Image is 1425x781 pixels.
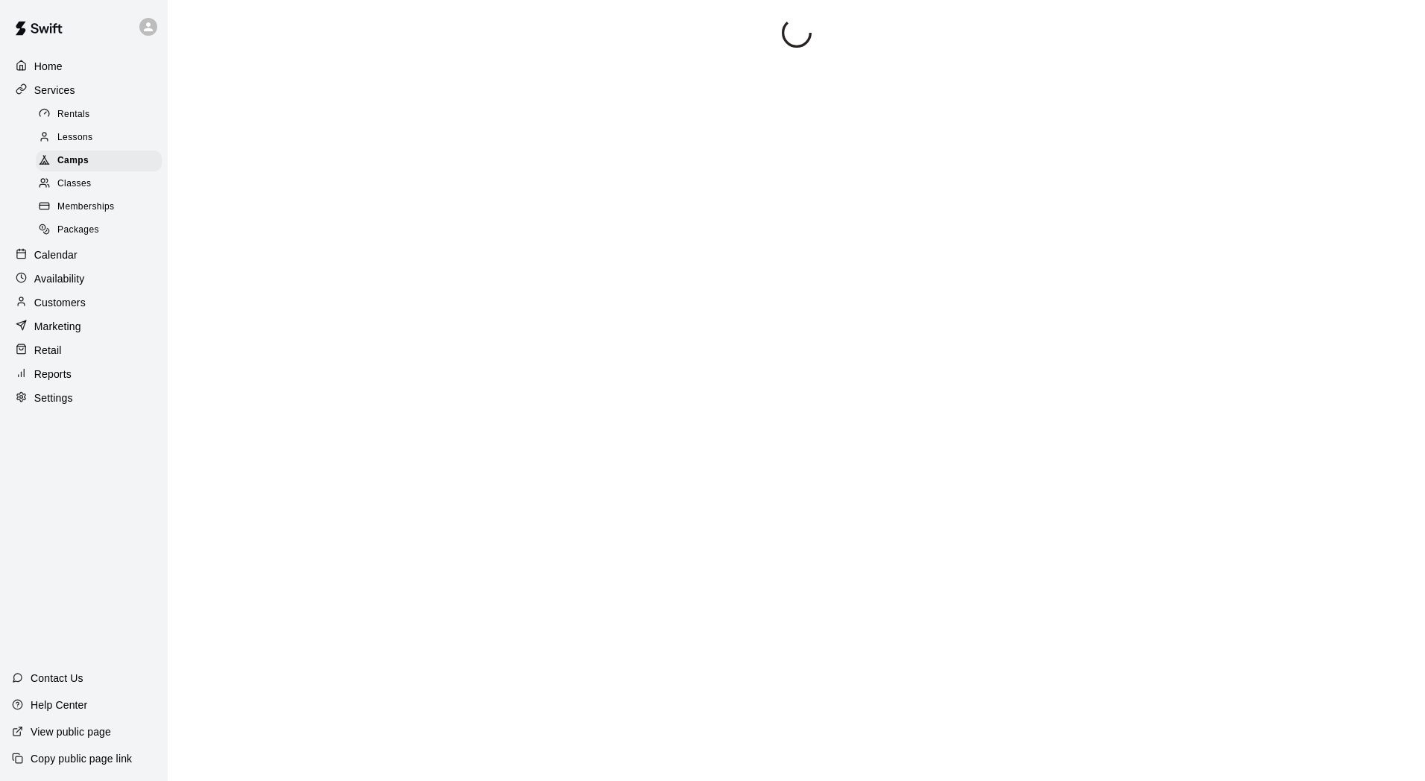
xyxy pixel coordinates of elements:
[31,724,111,739] p: View public page
[34,83,75,98] p: Services
[12,387,156,409] a: Settings
[57,177,91,192] span: Classes
[34,271,85,286] p: Availability
[36,127,162,148] div: Lessons
[34,343,62,358] p: Retail
[36,197,162,218] div: Memberships
[57,200,114,215] span: Memberships
[31,751,132,766] p: Copy public page link
[31,698,87,712] p: Help Center
[57,223,99,238] span: Packages
[36,196,168,219] a: Memberships
[31,671,83,686] p: Contact Us
[34,59,63,74] p: Home
[57,130,93,145] span: Lessons
[12,291,156,314] a: Customers
[57,154,89,168] span: Camps
[34,247,78,262] p: Calendar
[36,173,168,196] a: Classes
[34,319,81,334] p: Marketing
[36,150,168,173] a: Camps
[36,103,168,126] a: Rentals
[36,151,162,171] div: Camps
[36,219,168,242] a: Packages
[36,104,162,125] div: Rentals
[12,79,156,101] a: Services
[36,220,162,241] div: Packages
[36,126,168,149] a: Lessons
[34,367,72,382] p: Reports
[12,268,156,290] a: Availability
[12,315,156,338] a: Marketing
[34,390,73,405] p: Settings
[12,339,156,361] a: Retail
[12,55,156,78] a: Home
[12,363,156,385] a: Reports
[12,244,156,266] a: Calendar
[57,107,90,122] span: Rentals
[34,295,86,310] p: Customers
[36,174,162,195] div: Classes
